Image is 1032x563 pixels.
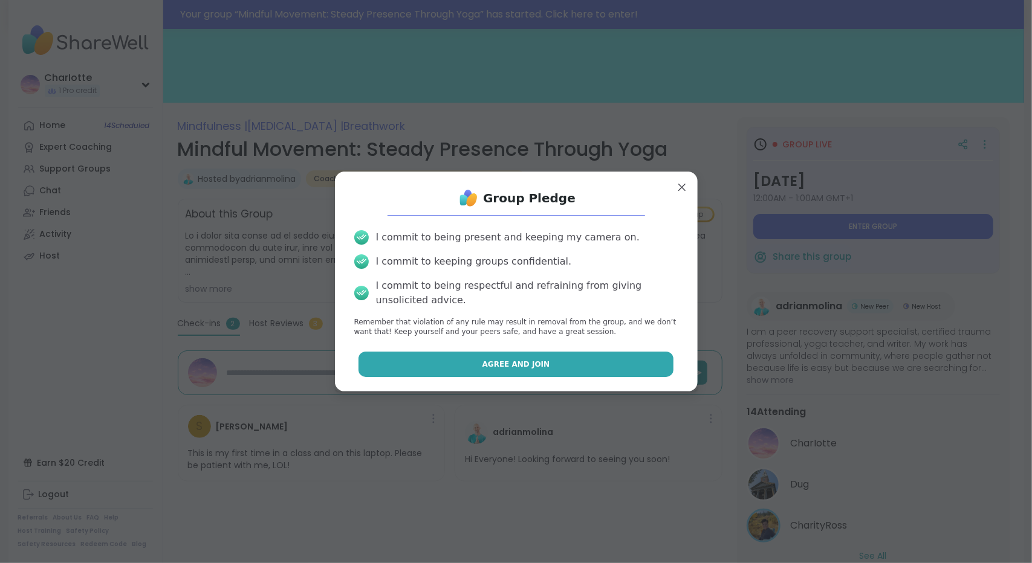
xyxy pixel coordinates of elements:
span: Agree and Join [482,359,550,370]
div: I commit to being respectful and refraining from giving unsolicited advice. [376,278,678,307]
div: I commit to being present and keeping my camera on. [376,230,640,245]
div: I commit to keeping groups confidential. [376,254,572,269]
p: Remember that violation of any rule may result in removal from the group, and we don’t want that!... [354,317,678,338]
img: ShareWell Logo [456,186,481,210]
button: Agree and Join [359,352,673,377]
h1: Group Pledge [483,190,576,207]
